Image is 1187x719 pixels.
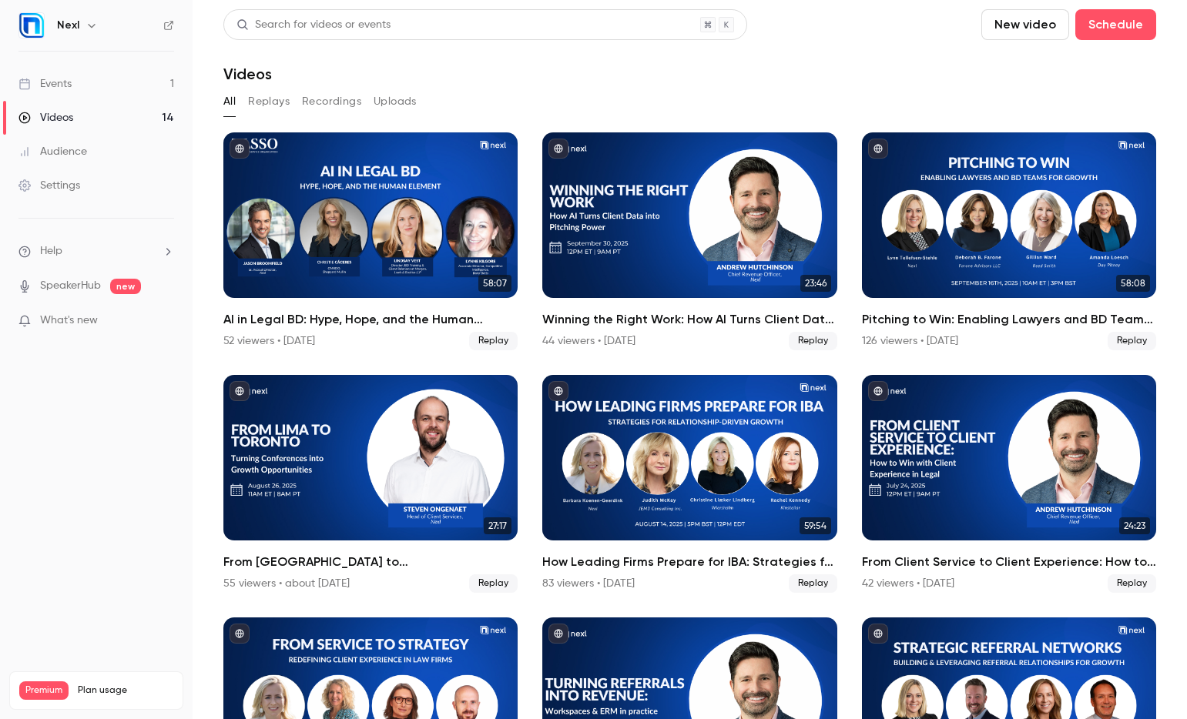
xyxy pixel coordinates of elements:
button: All [223,89,236,114]
li: help-dropdown-opener [18,243,174,259]
button: published [868,624,888,644]
a: SpeakerHub [40,278,101,294]
a: 24:23From Client Service to Client Experience: How to Win with Client Experience in Legal42 viewe... [862,375,1156,593]
div: Search for videos or events [236,17,391,33]
a: 58:08Pitching to Win: Enabling Lawyers and BD Teams for Growth126 viewers • [DATE]Replay [862,132,1156,350]
div: Settings [18,178,80,193]
span: Replay [789,332,837,350]
a: 23:46Winning the Right Work: How AI Turns Client Data into Pitching Power44 viewers • [DATE]Replay [542,132,837,350]
span: 58:08 [1116,275,1150,292]
div: 55 viewers • about [DATE] [223,576,350,591]
h2: From [GEOGRAPHIC_DATA] to [GEOGRAPHIC_DATA]: Turning Conferences into Growth Opportunities [223,553,518,571]
span: Replay [469,574,518,593]
span: Plan usage [78,684,173,697]
span: 59:54 [800,517,831,534]
button: published [230,139,250,159]
a: 27:17From [GEOGRAPHIC_DATA] to [GEOGRAPHIC_DATA]: Turning Conferences into Growth Opportunities55... [223,375,518,593]
button: Schedule [1075,9,1156,40]
span: new [110,279,141,294]
a: 58:07AI in Legal BD: Hype, Hope, and the Human Element52 viewers • [DATE]Replay [223,132,518,350]
button: published [230,381,250,401]
div: 44 viewers • [DATE] [542,333,635,349]
h2: How Leading Firms Prepare for IBA: Strategies for Relationship-Driven Growth [542,553,837,571]
span: Help [40,243,62,259]
span: Replay [1108,332,1156,350]
div: 42 viewers • [DATE] [862,576,954,591]
button: Replays [248,89,290,114]
li: AI in Legal BD: Hype, Hope, and the Human Element [223,132,518,350]
h2: Winning the Right Work: How AI Turns Client Data into Pitching Power [542,310,837,329]
div: 83 viewers • [DATE] [542,576,635,591]
button: Recordings [302,89,361,114]
h2: AI in Legal BD: Hype, Hope, and the Human Element [223,310,518,329]
div: 52 viewers • [DATE] [223,333,315,349]
iframe: Noticeable Trigger [156,314,174,328]
div: Audience [18,144,87,159]
span: 58:07 [478,275,511,292]
li: How Leading Firms Prepare for IBA: Strategies for Relationship-Driven Growth [542,375,837,593]
button: published [548,381,568,401]
div: 126 viewers • [DATE] [862,333,958,349]
h6: Nexl [57,18,79,33]
li: From Lima to Toronto: Turning Conferences into Growth Opportunities [223,375,518,593]
h2: Pitching to Win: Enabling Lawyers and BD Teams for Growth [862,310,1156,329]
span: Premium [19,681,69,700]
div: Events [18,76,72,92]
span: Replay [789,574,837,593]
div: Videos [18,110,73,125]
button: Uploads [374,89,417,114]
button: published [548,624,568,644]
img: Nexl [19,13,44,38]
li: Pitching to Win: Enabling Lawyers and BD Teams for Growth [862,132,1156,350]
li: From Client Service to Client Experience: How to Win with Client Experience in Legal [862,375,1156,593]
section: Videos [223,9,1156,710]
button: New video [981,9,1069,40]
h2: From Client Service to Client Experience: How to Win with Client Experience in Legal [862,553,1156,571]
span: 27:17 [484,517,511,534]
span: 23:46 [800,275,831,292]
span: 24:23 [1119,517,1150,534]
span: What's new [40,313,98,329]
button: published [868,139,888,159]
button: published [230,624,250,644]
li: Winning the Right Work: How AI Turns Client Data into Pitching Power [542,132,837,350]
button: published [548,139,568,159]
span: Replay [469,332,518,350]
button: published [868,381,888,401]
a: 59:54How Leading Firms Prepare for IBA: Strategies for Relationship-Driven Growth83 viewers • [DA... [542,375,837,593]
span: Replay [1108,574,1156,593]
h1: Videos [223,65,272,83]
